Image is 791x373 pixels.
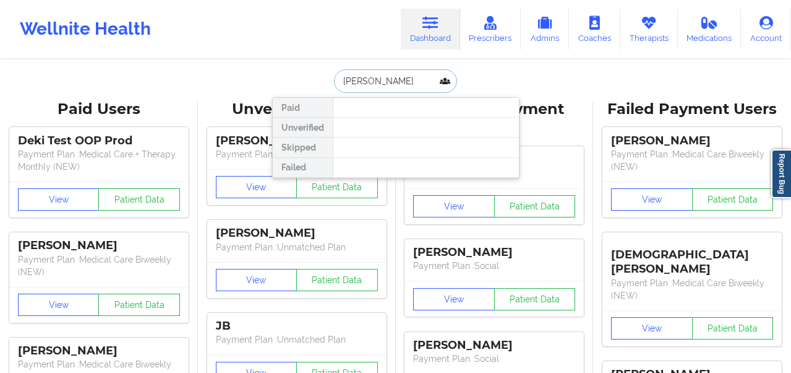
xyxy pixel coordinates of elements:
p: Payment Plan : Unmatched Plan [216,241,378,253]
p: Payment Plan : Social [413,353,575,365]
p: Payment Plan : Medical Care + Therapy Monthly (NEW) [18,148,180,173]
p: Payment Plan : Medical Care Biweekly (NEW) [611,277,773,302]
div: Failed [273,158,333,178]
button: Patient Data [494,195,576,217]
div: [PERSON_NAME] [18,344,180,358]
button: Patient Data [98,188,180,211]
div: [PERSON_NAME] [413,338,575,353]
button: View [18,188,100,211]
a: Report Bug [771,149,791,198]
div: [PERSON_NAME] [18,239,180,253]
button: View [216,269,297,291]
button: View [611,317,693,340]
button: View [413,288,495,310]
button: Patient Data [296,269,378,291]
button: Patient Data [296,176,378,198]
div: Paid [273,98,333,118]
a: Admins [521,9,569,50]
div: [PERSON_NAME] [216,134,378,148]
p: Payment Plan : Medical Care Biweekly (NEW) [611,148,773,173]
p: Payment Plan : Medical Care Biweekly (NEW) [18,253,180,278]
div: [PERSON_NAME] [611,134,773,148]
div: [PERSON_NAME] [413,245,575,260]
div: Skipped [273,138,333,157]
button: Patient Data [692,188,774,211]
button: Patient Data [494,288,576,310]
p: Payment Plan : Unmatched Plan [216,148,378,160]
div: Unverified Users [207,100,387,119]
div: Unverified [273,118,333,138]
a: Coaches [569,9,620,50]
a: Dashboard [401,9,460,50]
button: View [216,176,297,198]
p: Payment Plan : Social [413,260,575,272]
a: Prescribers [460,9,521,50]
a: Medications [678,9,742,50]
div: [DEMOGRAPHIC_DATA][PERSON_NAME] [611,239,773,276]
div: Deki Test OOP Prod [18,134,180,148]
div: [PERSON_NAME] [216,226,378,240]
a: Account [741,9,791,50]
a: Therapists [620,9,678,50]
button: Patient Data [692,317,774,340]
button: Patient Data [98,294,180,316]
div: JB [216,319,378,333]
div: Paid Users [9,100,189,119]
button: View [611,188,693,211]
p: Payment Plan : Unmatched Plan [216,333,378,346]
div: Failed Payment Users [602,100,782,119]
button: View [413,195,495,217]
button: View [18,294,100,316]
